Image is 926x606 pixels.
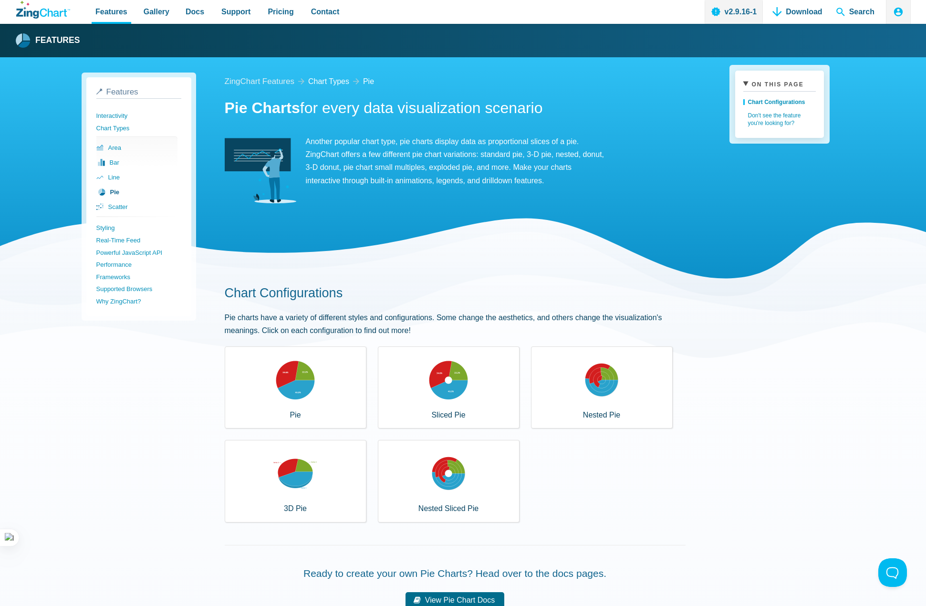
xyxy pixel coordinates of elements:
[363,75,374,88] a: pie
[743,95,816,109] a: Chart Configurations
[95,5,127,18] span: Features
[186,5,204,18] span: Docs
[96,199,177,214] a: scatter
[268,5,293,18] span: Pricing
[96,247,181,259] a: Powerful JavaScript API
[16,33,80,48] a: Features
[743,79,816,92] summary: On This Page
[16,1,70,19] a: ZingChart Logo. Click to return to the homepage
[96,283,181,295] a: Supported Browsers
[96,140,177,155] a: area
[96,87,181,99] a: Features
[96,259,181,271] a: Performance
[96,271,181,283] a: Frameworks
[225,98,686,120] h1: for every data visualization scenario
[225,135,606,187] p: Another popular chart type, pie charts display data as proportional slices of a pie. ZingChart of...
[96,170,177,185] a: line
[225,311,686,337] p: Pie charts have a variety of different styles and configurations. Some change the aesthetics, and...
[311,5,340,18] span: Contact
[106,87,138,96] span: Features
[144,5,169,18] span: Gallery
[225,286,343,300] a: Chart Configurations
[743,109,816,130] a: Don't see the feature you're looking for?
[98,155,179,170] a: bar
[96,185,177,199] a: pie
[225,567,686,580] p: Ready to create your own Pie Charts? Head over to the docs pages.
[96,222,181,234] a: Styling
[96,110,181,122] a: Interactivity
[308,75,349,88] a: chart types
[221,5,250,18] span: Support
[96,122,181,135] a: Chart Types
[35,36,80,45] strong: Features
[96,295,181,308] a: Why ZingChart?
[225,75,294,89] a: ZingChart Features
[225,99,300,116] strong: Pie Charts
[96,234,181,247] a: Real-Time Feed
[225,135,296,207] img: Interactivity Image
[878,558,907,587] iframe: Toggle Customer Support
